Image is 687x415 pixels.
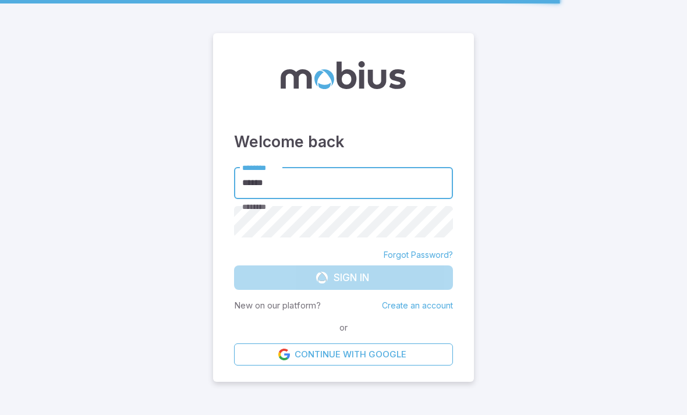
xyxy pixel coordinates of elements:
[384,249,453,261] a: Forgot Password?
[382,300,453,310] a: Create an account
[337,321,350,334] span: or
[234,130,453,153] h3: Welcome back
[234,299,321,312] p: New on our platform?
[234,343,453,366] a: Continue with Google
